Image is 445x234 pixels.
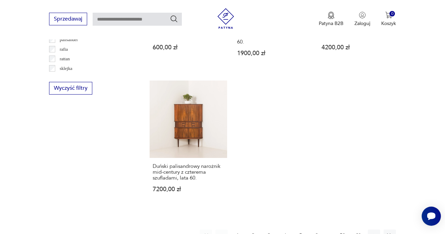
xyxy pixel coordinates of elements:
p: rafia [60,46,68,53]
button: 0Koszyk [381,12,396,27]
a: Ikona medaluPatyna B2B [319,12,343,27]
p: 600,00 zł [153,45,224,50]
a: Duński palisandrowy narożnik mid-century z czterema szufladami, lata 60.Duński palisandrowy naroż... [150,81,227,206]
button: Sprzedawaj [49,13,87,25]
p: Patyna B2B [319,20,343,27]
button: Wyczyść filtry [49,82,92,95]
button: Patyna B2B [319,12,343,27]
img: Patyna - sklep z meblami i dekoracjami vintage [215,8,236,29]
img: Ikona koszyka [385,12,392,19]
p: 4200,00 zł [321,45,393,50]
img: Ikonka użytkownika [359,12,366,19]
div: 0 [389,11,395,17]
button: Zaloguj [354,12,370,27]
p: Zaloguj [354,20,370,27]
iframe: Smartsupp widget button [422,207,441,226]
p: palisander [60,36,78,44]
p: Koszyk [381,20,396,27]
p: 7200,00 zł [153,186,224,192]
a: Sprzedawaj [49,17,87,22]
img: Ikona medalu [328,12,335,19]
p: teak [60,74,67,82]
p: rattan [60,55,70,63]
p: sklejka [60,65,72,72]
h3: [PERSON_NAME], serwantka drewniana Chippendale z lat 60. [237,27,308,45]
p: 1900,00 zł [237,50,308,56]
h3: Duński palisandrowy narożnik mid-century z czterema szufladami, lata 60. [153,163,224,181]
button: Szukaj [170,15,178,23]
